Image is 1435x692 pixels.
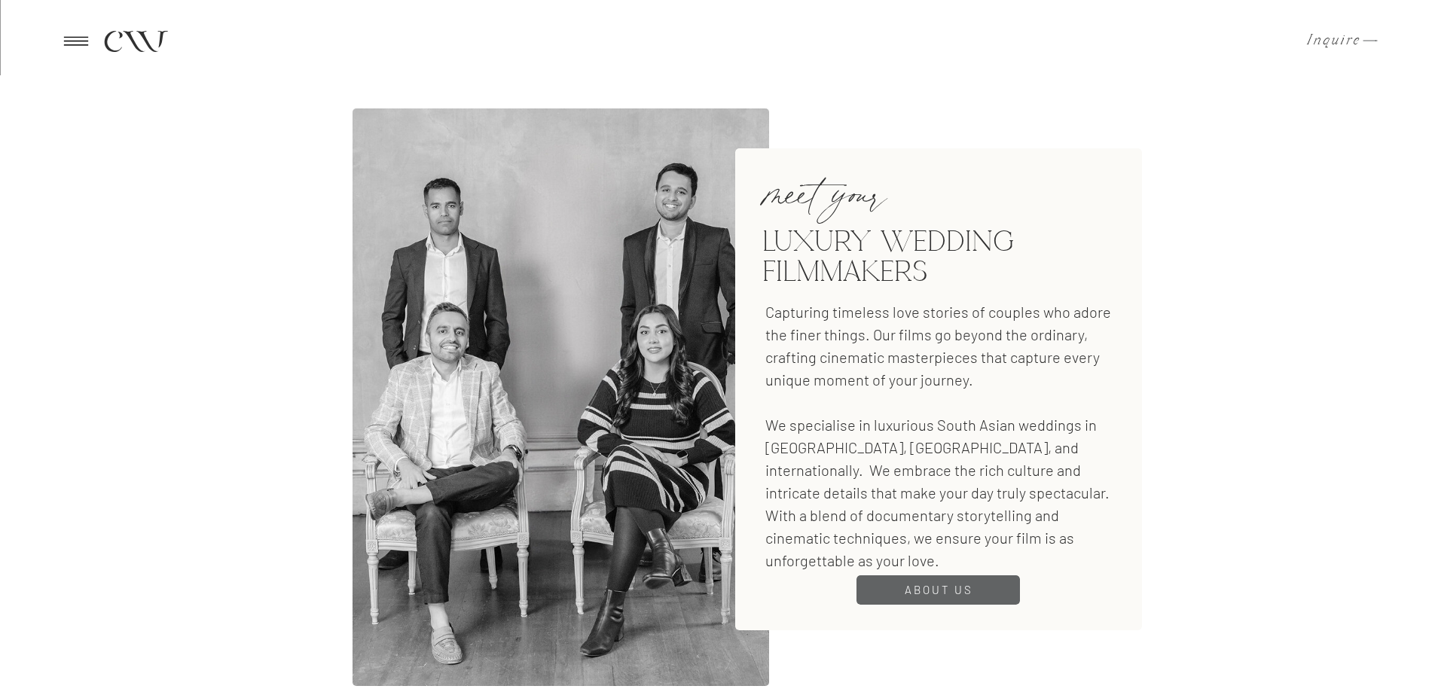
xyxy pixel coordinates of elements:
a: CW [103,27,166,54]
p: Capturing timeless love stories of couples who adore the finer things. Our films go beyond the or... [765,300,1119,554]
h1: Luxury wedding filmmakers [762,228,1089,294]
h2: meet your [765,175,926,211]
a: Inquire [1307,33,1351,48]
a: About us [897,581,981,599]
